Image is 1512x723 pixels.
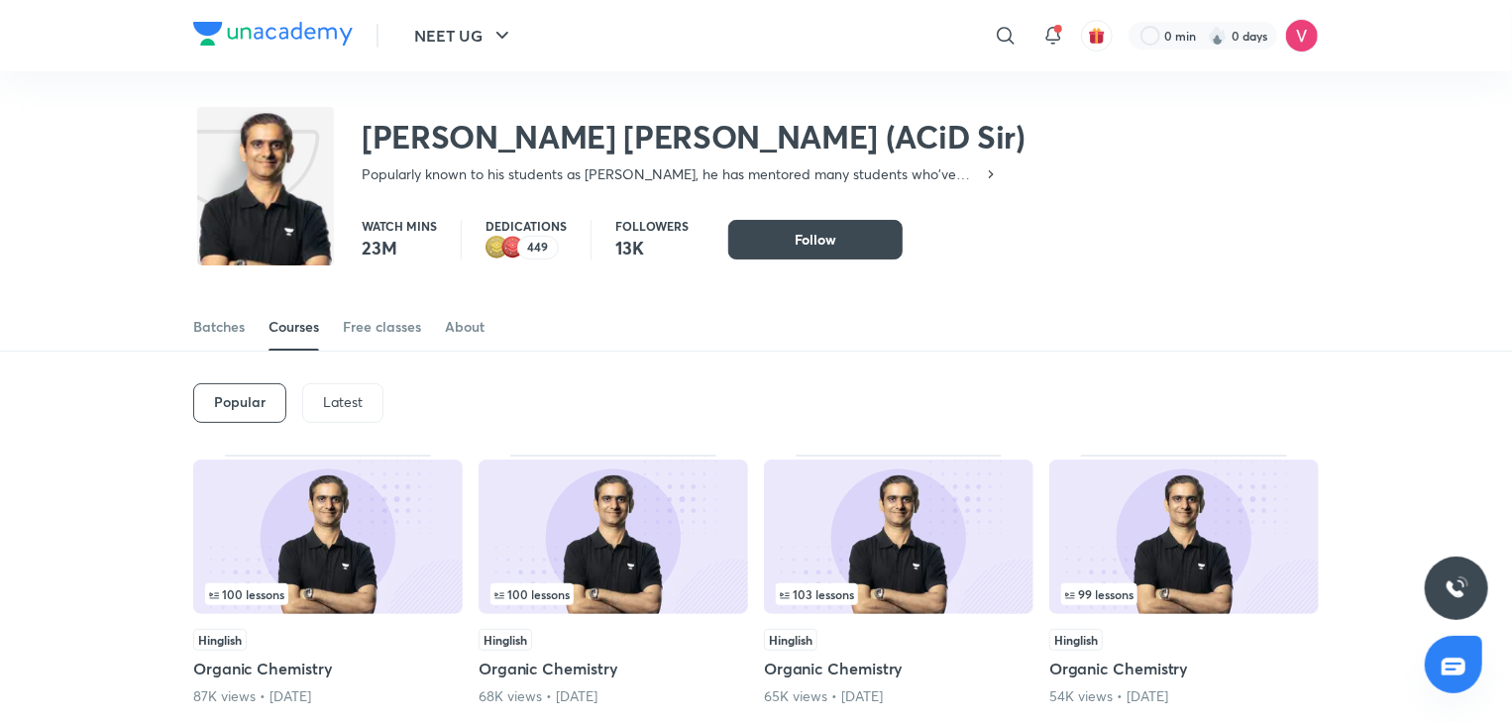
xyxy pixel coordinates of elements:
p: Watch mins [362,220,437,232]
div: infocontainer [776,583,1022,605]
img: ttu [1445,576,1468,600]
span: 99 lessons [1065,588,1134,600]
div: Batches [193,317,245,337]
button: NEET UG [402,16,526,55]
h6: Popular [214,394,266,410]
img: educator badge1 [501,236,525,259]
div: Free classes [343,317,421,337]
p: 23M [362,236,437,259]
p: 13K [615,236,689,259]
div: infocontainer [205,583,451,605]
button: avatar [1081,20,1113,52]
div: 65K views • 1 year ago [764,686,1033,706]
div: infosection [205,583,451,605]
img: educator badge2 [486,236,509,259]
div: About [445,317,485,337]
img: Thumbnail [1049,460,1319,614]
img: class [197,111,334,311]
div: 68K views • 1 year ago [479,686,748,706]
img: avatar [1088,27,1106,45]
div: left [776,583,1022,605]
h2: [PERSON_NAME] [PERSON_NAME] (ACiD Sir) [362,117,1026,156]
p: Followers [615,220,689,232]
p: Dedications [486,220,567,232]
span: Hinglish [1049,629,1103,651]
h5: Organic Chemistry [764,657,1033,680]
div: Organic Chemistry [193,455,463,706]
p: Popularly known to his students as [PERSON_NAME], he has mentored many students who've obtained r... [362,164,983,184]
span: 100 lessons [209,588,284,600]
span: Follow [795,230,836,250]
div: infocontainer [1061,583,1307,605]
div: Organic Chemistry [764,455,1033,706]
div: left [1061,583,1307,605]
h5: Organic Chemistry [193,657,463,680]
a: Courses [269,303,319,351]
p: Latest [323,394,363,410]
img: Thumbnail [764,460,1033,614]
div: infocontainer [490,583,736,605]
div: infosection [1061,583,1307,605]
h5: Organic Chemistry [479,657,748,680]
div: left [490,583,736,605]
img: streak [1208,26,1228,46]
div: Courses [269,317,319,337]
span: Hinglish [764,629,817,651]
div: Organic Chemistry [479,455,748,706]
img: Company Logo [193,22,353,46]
div: infosection [490,583,736,605]
img: Thumbnail [193,460,463,614]
div: 54K views • 11 months ago [1049,686,1319,706]
span: 100 lessons [494,588,570,600]
div: Organic Chemistry [1049,455,1319,706]
div: 87K views • 7 months ago [193,686,463,706]
span: Hinglish [193,629,247,651]
a: Company Logo [193,22,353,51]
h5: Organic Chemistry [1049,657,1319,680]
span: Hinglish [479,629,532,651]
a: Free classes [343,303,421,351]
span: 103 lessons [780,588,854,600]
button: Follow [728,220,903,259]
p: 449 [528,241,549,255]
a: About [445,303,485,351]
div: left [205,583,451,605]
div: infosection [776,583,1022,605]
a: Batches [193,303,245,351]
img: Vishwa Desai [1285,19,1319,52]
img: Thumbnail [479,460,748,614]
